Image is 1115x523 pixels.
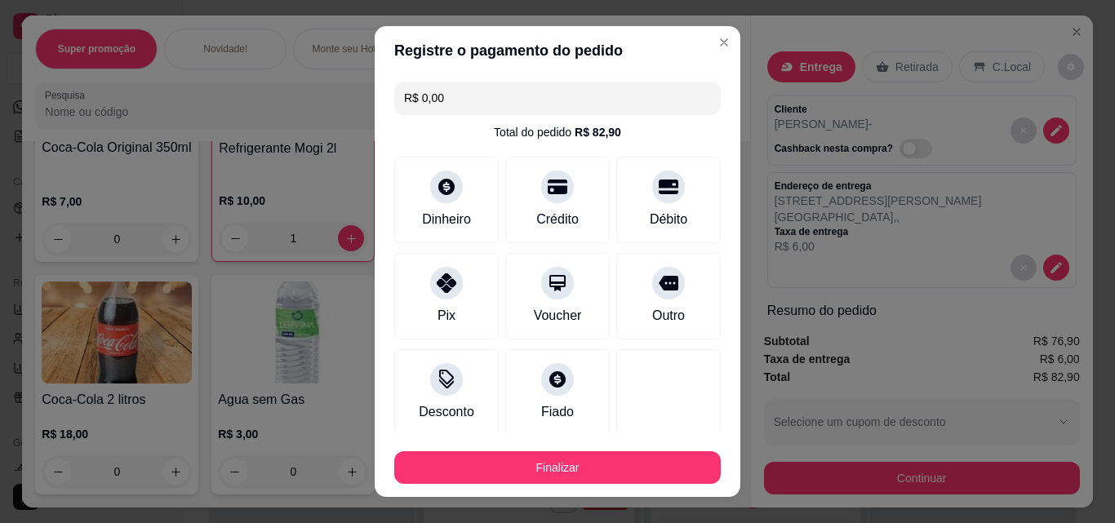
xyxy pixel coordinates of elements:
div: Voucher [534,306,582,326]
div: Crédito [536,210,579,229]
div: Dinheiro [422,210,471,229]
div: Outro [652,306,685,326]
header: Registre o pagamento do pedido [375,26,740,75]
div: R$ 82,90 [575,124,621,140]
div: Débito [650,210,687,229]
button: Finalizar [394,451,721,484]
div: Total do pedido [494,124,621,140]
button: Close [711,29,737,55]
div: Pix [438,306,455,326]
div: Desconto [419,402,474,422]
input: Ex.: hambúrguer de cordeiro [404,82,711,114]
div: Fiado [541,402,574,422]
